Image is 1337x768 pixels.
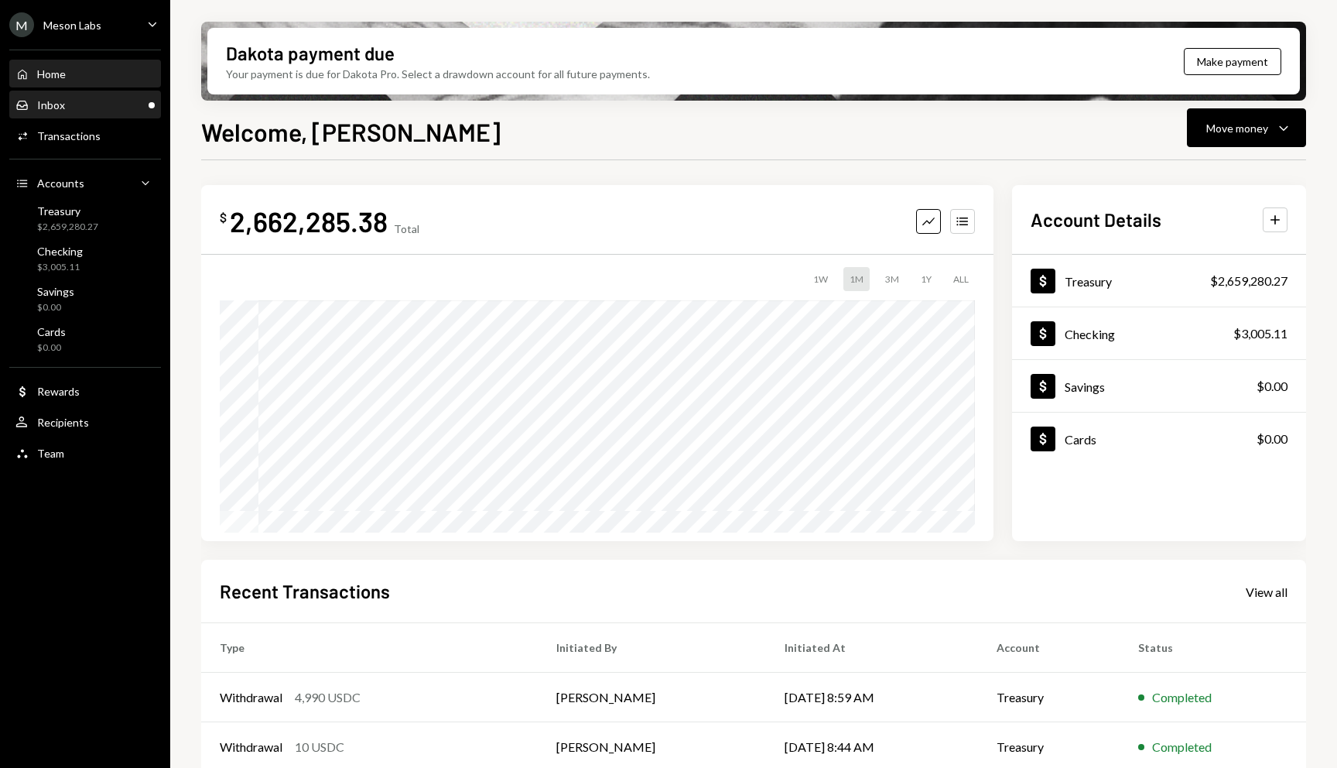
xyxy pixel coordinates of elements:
[1152,688,1212,707] div: Completed
[1184,48,1281,75] button: Make payment
[37,416,89,429] div: Recipients
[220,688,282,707] div: Withdrawal
[1210,272,1287,290] div: $2,659,280.27
[37,129,101,142] div: Transactions
[538,673,766,722] td: [PERSON_NAME]
[9,439,161,467] a: Team
[1206,120,1268,136] div: Move money
[9,200,161,237] a: Treasury$2,659,280.27
[9,122,161,149] a: Transactions
[766,623,979,673] th: Initiated At
[947,267,975,291] div: ALL
[879,267,905,291] div: 3M
[978,623,1119,673] th: Account
[37,204,98,218] div: Treasury
[37,285,74,298] div: Savings
[1152,738,1212,756] div: Completed
[201,623,538,673] th: Type
[9,377,161,405] a: Rewards
[1120,623,1306,673] th: Status
[295,738,344,756] div: 10 USDC
[295,688,361,707] div: 4,990 USDC
[9,280,161,317] a: Savings$0.00
[220,578,390,604] h2: Recent Transactions
[1012,255,1306,307] a: Treasury$2,659,280.27
[1065,432,1096,447] div: Cards
[1065,274,1112,289] div: Treasury
[1246,583,1287,600] a: View all
[538,623,766,673] th: Initiated By
[37,447,64,460] div: Team
[1065,327,1115,341] div: Checking
[9,321,161,358] a: Cards$0.00
[226,66,650,82] div: Your payment is due for Dakota Pro. Select a drawdown account for all future payments.
[1257,430,1287,448] div: $0.00
[220,738,282,756] div: Withdrawal
[1031,207,1161,232] h2: Account Details
[9,240,161,277] a: Checking$3,005.11
[37,385,80,398] div: Rewards
[9,169,161,197] a: Accounts
[201,116,501,147] h1: Welcome, [PERSON_NAME]
[37,177,84,190] div: Accounts
[37,98,65,111] div: Inbox
[394,222,419,235] div: Total
[230,204,388,238] div: 2,662,285.38
[1233,324,1287,343] div: $3,005.11
[1012,413,1306,465] a: Cards$0.00
[1187,108,1306,147] button: Move money
[37,301,74,314] div: $0.00
[37,245,83,258] div: Checking
[9,91,161,118] a: Inbox
[1012,360,1306,412] a: Savings$0.00
[37,325,66,338] div: Cards
[37,341,66,355] div: $0.00
[9,408,161,436] a: Recipients
[1065,379,1105,394] div: Savings
[843,267,870,291] div: 1M
[1257,377,1287,396] div: $0.00
[1246,585,1287,600] div: View all
[766,673,979,722] td: [DATE] 8:59 AM
[43,19,101,32] div: Meson Labs
[915,267,938,291] div: 1Y
[978,673,1119,722] td: Treasury
[37,67,66,81] div: Home
[9,12,34,37] div: M
[9,60,161,87] a: Home
[226,40,395,66] div: Dakota payment due
[807,267,834,291] div: 1W
[1012,307,1306,359] a: Checking$3,005.11
[37,221,98,234] div: $2,659,280.27
[37,261,83,274] div: $3,005.11
[220,210,227,225] div: $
